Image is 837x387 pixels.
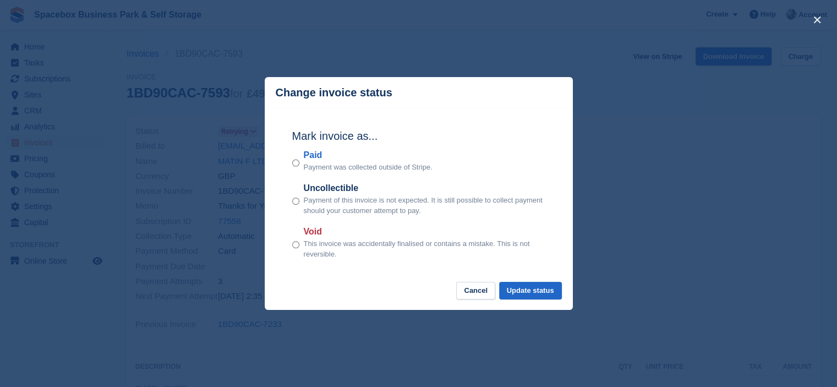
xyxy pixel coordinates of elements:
[292,128,545,144] h2: Mark invoice as...
[304,225,545,238] label: Void
[499,282,562,300] button: Update status
[808,11,826,29] button: close
[304,195,545,216] p: Payment of this invoice is not expected. It is still possible to collect payment should your cust...
[304,182,545,195] label: Uncollectible
[304,238,545,260] p: This invoice was accidentally finalised or contains a mistake. This is not reversible.
[304,162,433,173] p: Payment was collected outside of Stripe.
[304,149,433,162] label: Paid
[276,86,392,99] p: Change invoice status
[456,282,495,300] button: Cancel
